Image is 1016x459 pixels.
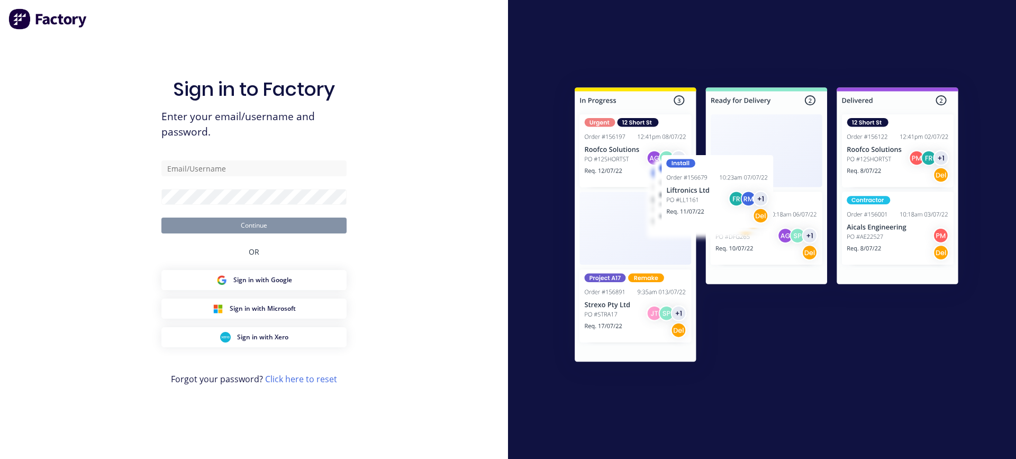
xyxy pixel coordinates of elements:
[171,373,337,385] span: Forgot your password?
[233,275,292,285] span: Sign in with Google
[161,327,347,347] button: Xero Sign inSign in with Xero
[161,270,347,290] button: Google Sign inSign in with Google
[8,8,88,30] img: Factory
[237,332,288,342] span: Sign in with Xero
[173,78,335,101] h1: Sign in to Factory
[161,218,347,233] button: Continue
[551,66,982,387] img: Sign in
[216,275,227,285] img: Google Sign in
[230,304,296,313] span: Sign in with Microsoft
[161,160,347,176] input: Email/Username
[249,233,259,270] div: OR
[161,299,347,319] button: Microsoft Sign inSign in with Microsoft
[161,109,347,140] span: Enter your email/username and password.
[213,303,223,314] img: Microsoft Sign in
[220,332,231,343] img: Xero Sign in
[265,373,337,385] a: Click here to reset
